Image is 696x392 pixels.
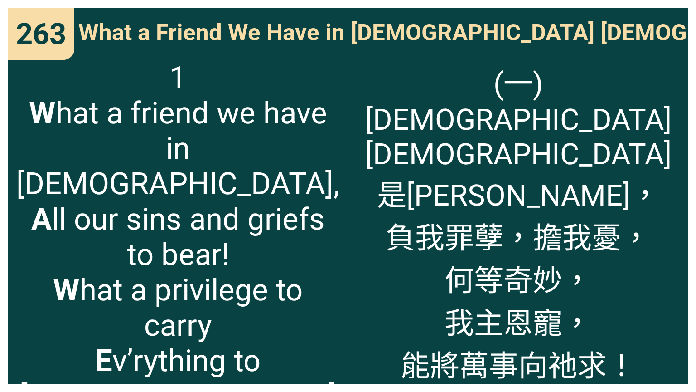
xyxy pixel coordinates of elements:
[95,343,112,378] b: E
[29,95,56,131] b: W
[356,60,680,385] span: (一) [DEMOGRAPHIC_DATA][DEMOGRAPHIC_DATA] 是[PERSON_NAME]， 負我罪孽，擔我憂， 何等奇妙， 我主恩寵， 能將萬事向祂求！
[16,17,66,51] span: 263
[53,272,80,308] b: W
[31,201,52,237] b: A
